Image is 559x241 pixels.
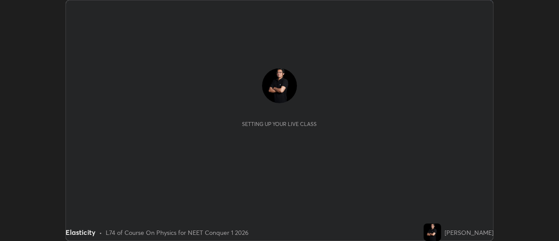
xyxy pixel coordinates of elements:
[106,228,248,237] div: L74 of Course On Physics for NEET Conquer 1 2026
[445,228,493,237] div: [PERSON_NAME]
[66,227,96,238] div: Elasticity
[424,224,441,241] img: 40cbeb4c3a5c4ff3bcc3c6587ae1c9d7.jpg
[99,228,102,237] div: •
[242,121,317,127] div: Setting up your live class
[262,68,297,103] img: 40cbeb4c3a5c4ff3bcc3c6587ae1c9d7.jpg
